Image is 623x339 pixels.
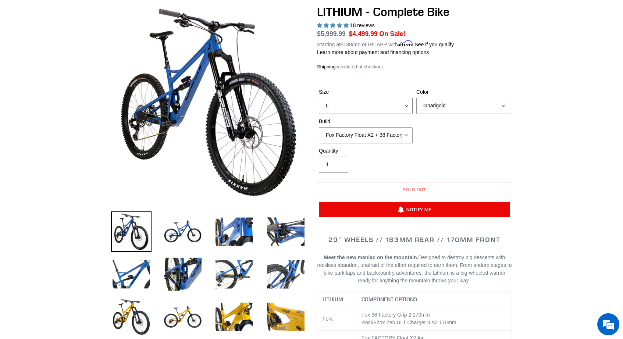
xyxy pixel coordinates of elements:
a: Learn more about payment and financing options [317,49,429,55]
img: Load image into Gallery viewer, LITHIUM - Complete Bike [266,211,306,252]
h1: LITHIUM - Complete Bike [317,5,512,19]
a: Shipping [317,64,336,70]
textarea: Type your message and hit 'Enter' [4,201,140,226]
img: Load image into Gallery viewer, LITHIUM - Complete Bike [111,254,152,295]
label: Color [416,88,510,96]
div: Minimize live chat window [121,4,138,21]
p: Starting at /mo or 0% APR with . [317,39,454,49]
label: Build [319,118,413,125]
span: Sold out [403,187,426,192]
span: $5,999.99 [317,30,346,38]
img: Load image into Gallery viewer, LITHIUM - Complete Bike [163,297,203,337]
img: Load image into Gallery viewer, LITHIUM - Complete Bike [214,297,254,337]
img: Load image into Gallery viewer, LITHIUM - Complete Bike [111,297,152,337]
span: 18 reviews [350,22,375,28]
img: Load image into Gallery viewer, LITHIUM - Complete Bike [111,211,152,252]
div: calculated at checkout. [317,63,512,71]
span: From enduro stages to bike park laps and backcountry adventures, the Lithium is a big-wheeled war... [324,262,512,283]
span: On Sale! [379,29,405,39]
span: $188 [341,42,352,47]
th: COMPONENT OPTIONS [356,292,512,307]
img: Load image into Gallery viewer, LITHIUM - Complete Bike [214,254,254,295]
img: Load image into Gallery viewer, LITHIUM - Complete Bike [266,297,306,337]
span: Designed to destroy big descents with reckless abandon, unafraid of the effort required to earn t... [317,254,512,283]
img: Load image into Gallery viewer, LITHIUM - Complete Bike [214,211,254,252]
label: Quantity [319,147,413,155]
b: Meet the new maniac on the mountain. [324,254,419,260]
td: RockShox mm [356,307,512,331]
th: LITHIUM [317,292,356,307]
span: . [469,278,470,283]
img: Load image into Gallery viewer, LITHIUM - Complete Bike [163,254,203,295]
div: Navigation go back [8,40,19,51]
span: Fox 38 Factory Grip 2 170mm [362,312,430,318]
label: Size [319,88,413,96]
span: We're online! [43,93,102,167]
span: Zeb ULT Charger 3 A2 170 [387,320,448,325]
button: Notify Me [319,202,510,217]
span: 5.00 stars [317,22,350,28]
span: $4,499.99 [349,30,378,38]
div: Chat with us now [49,41,135,51]
img: Load image into Gallery viewer, LITHIUM - Complete Bike [163,211,203,252]
img: Load image into Gallery viewer, LITHIUM - Complete Bike [266,254,306,295]
a: See if you qualify - Learn more about Affirm Financing (opens in modal) [414,42,454,47]
td: Fork [317,307,356,331]
span: Affirm [398,40,413,47]
button: Sold out [319,182,510,198]
span: 29" WHEELS // 163mm REAR // 170mm FRONT [328,235,500,244]
img: d_696896380_company_1647369064580_696896380 [24,37,42,55]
